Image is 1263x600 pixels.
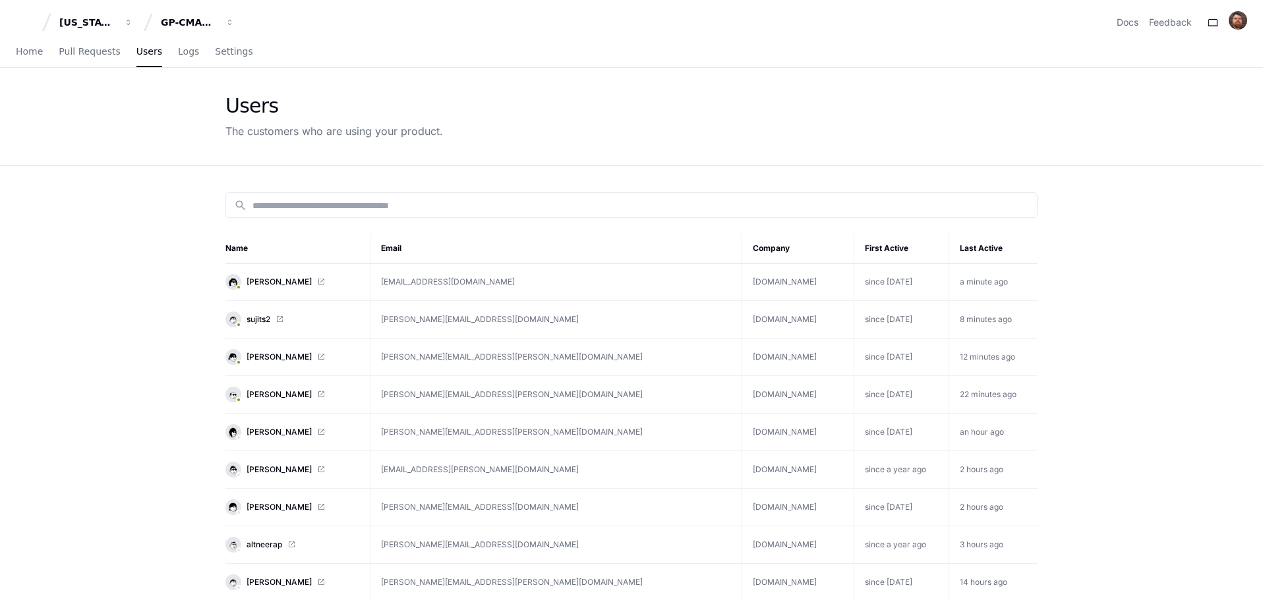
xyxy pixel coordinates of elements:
img: 8.svg [227,576,239,588]
td: 22 minutes ago [949,376,1038,414]
td: [DOMAIN_NAME] [742,526,854,564]
td: an hour ago [949,414,1038,451]
td: since [DATE] [854,339,949,376]
span: sujits2 [247,314,270,325]
a: Logs [178,37,199,67]
a: Home [16,37,43,67]
td: [PERSON_NAME][EMAIL_ADDRESS][DOMAIN_NAME] [370,489,742,526]
button: GP-CMAG-MP2 [156,11,240,34]
img: 7.svg [227,538,239,551]
span: [PERSON_NAME] [247,427,312,437]
th: Email [370,234,742,263]
a: Users [136,37,162,67]
a: Settings [215,37,252,67]
td: [DOMAIN_NAME] [742,301,854,339]
td: [PERSON_NAME][EMAIL_ADDRESS][DOMAIN_NAME] [370,301,742,339]
td: 2 hours ago [949,489,1038,526]
a: [PERSON_NAME] [225,387,359,402]
img: 2.svg [227,350,239,363]
td: [DOMAIN_NAME] [742,376,854,414]
a: [PERSON_NAME] [225,274,359,290]
td: since [DATE] [854,263,949,301]
span: [PERSON_NAME] [247,277,312,287]
th: First Active [854,234,949,263]
button: Feedback [1149,16,1192,29]
span: altneerap [247,539,282,550]
img: avatar [1229,11,1247,30]
td: since [DATE] [854,414,949,451]
td: since a year ago [854,451,949,489]
th: Name [225,234,370,263]
th: Company [742,234,854,263]
td: since [DATE] [854,301,949,339]
div: Users [225,94,443,118]
span: Logs [178,47,199,55]
td: [DOMAIN_NAME] [742,339,854,376]
th: Last Active [949,234,1038,263]
td: [PERSON_NAME][EMAIL_ADDRESS][PERSON_NAME][DOMAIN_NAME] [370,414,742,451]
img: 6.svg [227,463,239,476]
a: Docs [1117,16,1138,29]
img: 13.svg [227,388,239,400]
td: [PERSON_NAME][EMAIL_ADDRESS][PERSON_NAME][DOMAIN_NAME] [370,376,742,414]
span: Users [136,47,162,55]
iframe: Open customer support [1221,557,1256,592]
span: [PERSON_NAME] [247,389,312,400]
td: [PERSON_NAME][EMAIL_ADDRESS][PERSON_NAME][DOMAIN_NAME] [370,339,742,376]
span: Settings [215,47,252,55]
div: GP-CMAG-MP2 [161,16,218,29]
div: [US_STATE] Pacific [59,16,116,29]
span: [PERSON_NAME] [247,464,312,475]
a: [PERSON_NAME] [225,424,359,440]
td: [DOMAIN_NAME] [742,263,854,301]
span: [PERSON_NAME] [247,577,312,587]
td: [DOMAIN_NAME] [742,414,854,451]
mat-icon: search [234,199,247,212]
td: [EMAIL_ADDRESS][PERSON_NAME][DOMAIN_NAME] [370,451,742,489]
img: 3.svg [227,275,239,288]
td: [PERSON_NAME][EMAIL_ADDRESS][DOMAIN_NAME] [370,526,742,564]
a: [PERSON_NAME] [225,574,359,590]
td: [DOMAIN_NAME] [742,451,854,489]
img: 1.svg [227,501,239,513]
div: The customers who are using your product. [225,123,443,139]
a: [PERSON_NAME] [225,349,359,365]
a: [PERSON_NAME] [225,499,359,515]
a: sujits2 [225,312,359,327]
td: 2 hours ago [949,451,1038,489]
img: 8.svg [227,313,239,325]
td: since a year ago [854,526,949,564]
td: 3 hours ago [949,526,1038,564]
a: Pull Requests [59,37,120,67]
a: [PERSON_NAME] [225,462,359,477]
img: 11.svg [227,425,239,438]
td: 8 minutes ago [949,301,1038,339]
td: [EMAIL_ADDRESS][DOMAIN_NAME] [370,263,742,301]
td: a minute ago [949,263,1038,301]
span: [PERSON_NAME] [247,352,312,362]
span: Home [16,47,43,55]
button: [US_STATE] Pacific [54,11,138,34]
td: since [DATE] [854,489,949,526]
a: altneerap [225,537,359,553]
td: since [DATE] [854,376,949,414]
span: [PERSON_NAME] [247,502,312,512]
td: [DOMAIN_NAME] [742,489,854,526]
span: Pull Requests [59,47,120,55]
td: 12 minutes ago [949,339,1038,376]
